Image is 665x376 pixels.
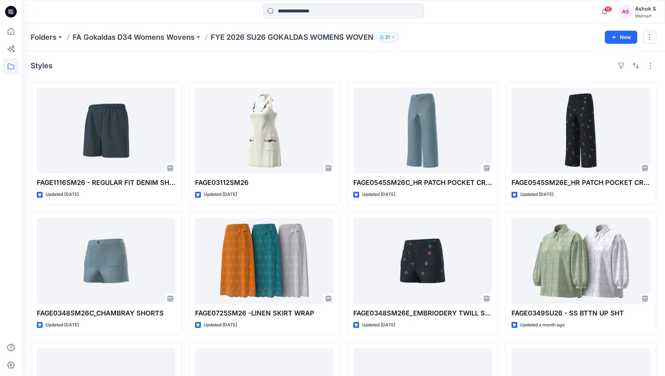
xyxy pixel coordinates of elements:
a: Folders [31,32,57,42]
button: 21 [376,32,399,42]
p: FAGE0545SM26E_HR PATCH POCKET CROPPED WIDE LEG [512,178,650,188]
span: 16 [604,6,612,12]
a: FAGE1116SM26 - REGULAR FIT DENIM SHORTS [37,88,175,173]
p: Updated [DATE] [46,191,79,198]
p: Updated a month ago [520,321,565,329]
p: Updated [DATE] [204,321,237,329]
div: Walmart [635,13,656,19]
p: Updated [DATE] [362,321,395,329]
p: Updated [DATE] [46,321,79,329]
a: FA Gokaldas D34 Womens Wovens [73,32,195,42]
a: FAGE0348SM26C_CHAMBRAY SHORTS [37,218,175,303]
p: FAGE0348SM26E_EMBRIODERY TWILL SHORTS [353,308,492,318]
p: FAGE0348SM26C_CHAMBRAY SHORTS [37,308,175,318]
button: New [605,31,637,44]
p: FAGE1116SM26 - REGULAR FIT DENIM SHORTS [37,178,175,188]
p: Updated [DATE] [204,191,237,198]
a: FAGE0545SM26C_HR PATCH POCKET CROPPED WIDE LEG [353,88,492,173]
a: FAGE0725SM26 -LINEN SKIRT WRAP [195,218,334,303]
div: AS [619,5,632,18]
p: 21 [385,33,390,41]
p: FAGE03112SM26 [195,178,334,188]
a: FAGE0348SM26E_EMBRIODERY TWILL SHORTS [353,218,492,303]
p: FAGE0725SM26 -LINEN SKIRT WRAP [195,308,334,318]
p: FAGE0545SM26C_HR PATCH POCKET CROPPED WIDE LEG [353,178,492,188]
p: FYE 2026 SU26 GOKALDAS WOMENS WOVEN [211,32,373,42]
div: Ashok S [635,4,656,13]
h4: Styles [31,61,52,70]
a: FAGE0545SM26E_HR PATCH POCKET CROPPED WIDE LEG [512,88,650,173]
p: FAGE0349SU26 - SS BTTN UP SHT [512,308,650,318]
a: FAGE0349SU26 - SS BTTN UP SHT [512,218,650,303]
p: Updated [DATE] [520,191,553,198]
p: Updated [DATE] [362,191,395,198]
a: FAGE03112SM26 [195,88,334,173]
